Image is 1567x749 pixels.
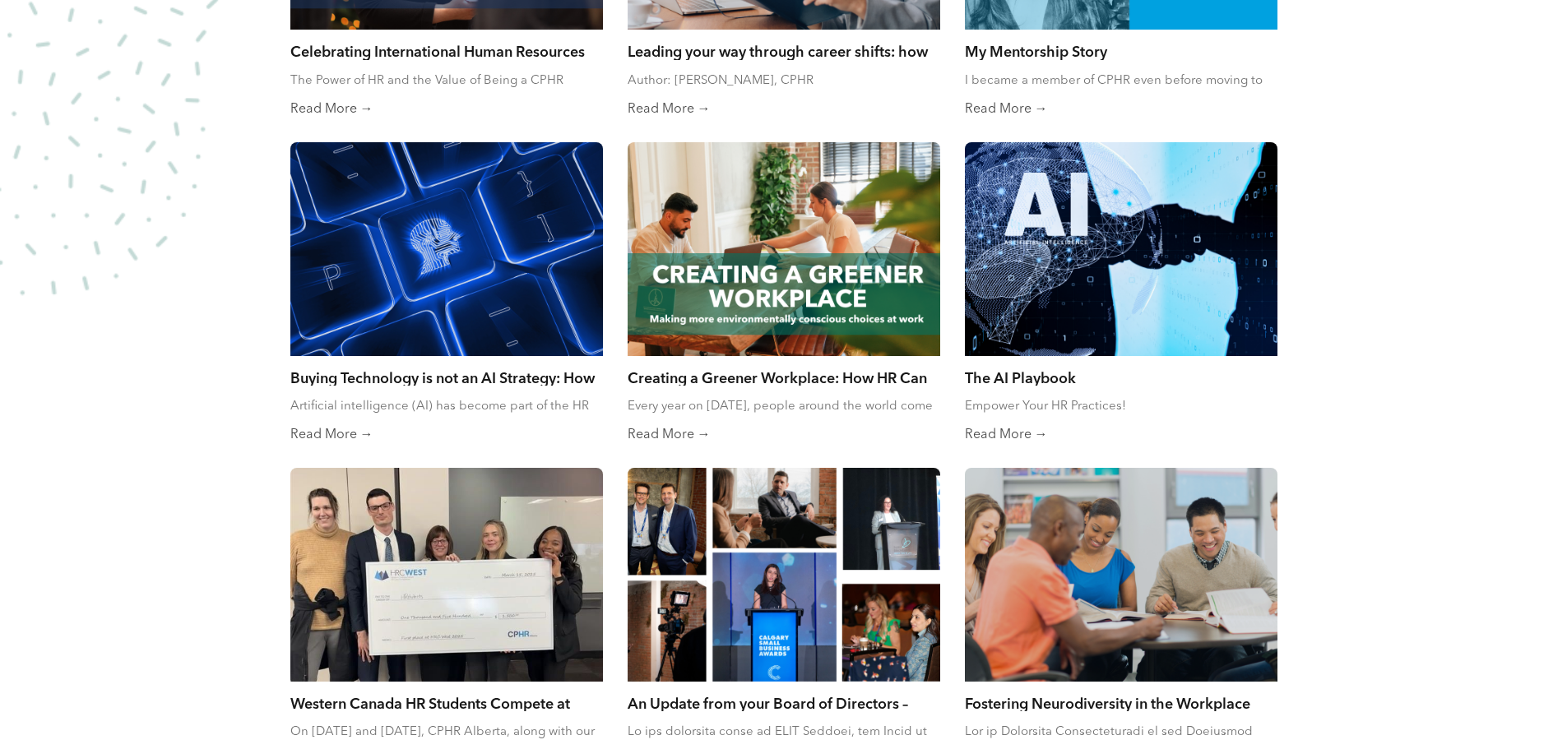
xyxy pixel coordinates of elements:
div: Artificial intelligence (AI) has become part of the HR vocabulary. No longer a future ambition, m... [290,398,603,414]
a: Read More → [628,427,940,443]
a: The AI Playbook [965,368,1277,386]
div: Author: [PERSON_NAME], CPHR [628,72,940,89]
div: I became a member of CPHR even before moving to [GEOGRAPHIC_DATA] in [DATE]. It was my way of get... [965,72,1277,89]
a: Read More → [290,427,603,443]
a: Read More → [965,101,1277,118]
div: Lor ip Dolorsita Consecteturadi el sed Doeiusmod Temporinc? Utlaboreet dol magnaaliqu enima mini ... [965,724,1277,740]
div: The Power of HR and the Value of Being a CPHR [290,72,603,89]
a: Read More → [965,427,1277,443]
a: Creating a Greener Workplace: How HR Can Lead the Way on [DATE] [628,368,940,386]
a: Leading your way through career shifts: how to stay successful changing an industry or even a pro... [628,42,940,60]
a: Western Canada HR Students Compete at HRC West Case Competition 2025 [290,694,603,712]
a: Read More → [628,101,940,118]
div: Empower Your HR Practices! [965,398,1277,414]
a: An Update from your Board of Directors – [DATE] [628,694,940,712]
a: Fostering Neurodiversity in the Workplace [965,694,1277,712]
div: Lo ips dolorsita conse ad ELIT Seddoei, tem Incid ut Laboreetd magn aliquaeni ad minimve quisnost... [628,724,940,740]
div: On [DATE] and [DATE], CPHR Alberta, along with our partners at CPHR BC & Yukon, brought together ... [290,724,603,740]
a: My Mentorship Story [965,42,1277,60]
a: Celebrating International Human Resources Day [290,42,603,60]
a: A person is pointing at a globe with the word ai on it. [965,142,1277,356]
a: Buying Technology is not an AI Strategy: How to drive sustainable AI adoption in HR [290,368,603,386]
a: Read More → [290,101,603,118]
div: Every year on [DATE], people around the world come together to celebrate [DATE], a movement dedic... [628,398,940,414]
